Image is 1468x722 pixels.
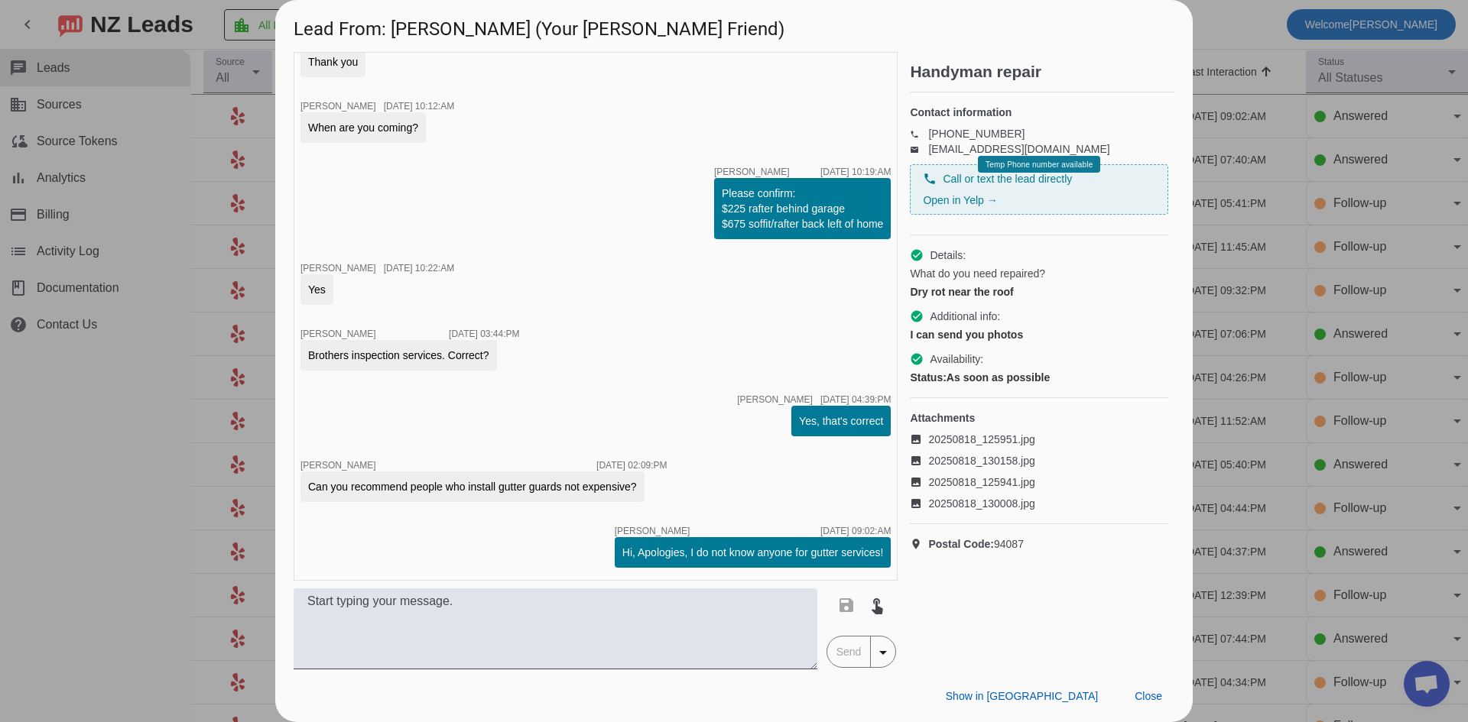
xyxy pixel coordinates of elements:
span: Temp Phone number available [986,160,1093,169]
mat-icon: email [910,145,928,153]
mat-icon: image [910,433,928,445]
mat-icon: phone [923,172,937,186]
span: Show in [GEOGRAPHIC_DATA] [946,690,1098,702]
span: [PERSON_NAME] [300,329,376,339]
span: [PERSON_NAME] [300,263,376,274]
div: Please confirm: $225 rafter behind garage $675 soffit/rafter back left of home [722,186,883,231]
mat-icon: arrow_drop_down [874,643,892,662]
div: [DATE] 04:39:PM [820,395,891,404]
mat-icon: check_circle [910,352,924,366]
span: [PERSON_NAME] [300,460,376,471]
a: 20250818_125951.jpg [910,432,1168,447]
span: What do you need repaired? [910,266,1045,281]
span: Details: [930,248,966,263]
span: [PERSON_NAME] [737,395,813,404]
button: Close [1122,682,1174,710]
strong: Postal Code: [928,538,994,550]
mat-icon: image [910,476,928,488]
a: 20250818_130158.jpg [910,453,1168,468]
h4: Contact information [910,105,1168,120]
a: [EMAIL_ADDRESS][DOMAIN_NAME] [928,143,1109,155]
mat-icon: touch_app [868,596,886,614]
div: [DATE] 10:22:AM [384,264,454,273]
span: [PERSON_NAME] [714,167,790,176]
div: Can you recommend people who install gutter guards not expensive? [308,479,637,494]
span: Close [1135,690,1162,702]
div: Hi, Apologies, I do not know anyone for gutter services! [622,545,884,560]
div: Yes, that's correct [799,413,883,429]
h2: Handyman repair [910,64,1174,79]
mat-icon: check_circle [910,309,924,323]
span: Availability: [930,351,983,367]
span: Call or text the lead directly [943,171,1072,186]
a: 20250818_125941.jpg [910,474,1168,490]
div: When are you coming? [308,120,418,135]
div: [DATE] 10:12:AM [384,102,454,111]
span: 20250818_130158.jpg [928,453,1034,468]
div: [DATE] 02:09:PM [596,461,667,470]
a: Open in Yelp → [923,194,997,206]
span: [PERSON_NAME] [615,526,690,536]
mat-icon: location_on [910,538,928,550]
div: As soon as possible [910,370,1168,385]
div: Thank you [308,54,358,70]
h4: Attachments [910,410,1168,426]
span: 20250818_130008.jpg [928,496,1034,511]
a: 20250818_130008.jpg [910,496,1168,511]
a: [PHONE_NUMBER] [928,128,1025,140]
button: Show in [GEOGRAPHIC_DATA] [934,682,1110,710]
span: 20250818_125951.jpg [928,432,1034,447]
div: Brothers inspection services. Correct? [308,348,489,363]
span: 20250818_125941.jpg [928,474,1034,490]
mat-icon: check_circle [910,248,924,262]
div: Dry rot near the roof [910,284,1168,299]
strong: Status: [910,371,946,384]
div: I can send you photos [910,327,1168,342]
mat-icon: phone [910,130,928,138]
mat-icon: image [910,455,928,467]
div: [DATE] 03:44:PM [449,329,519,338]
mat-icon: image [910,497,928,510]
div: [DATE] 09:02:AM [820,526,891,536]
div: Yes [308,282,326,297]
div: [DATE] 10:19:AM [820,167,891,176]
span: 94087 [928,536,1024,552]
span: Additional info: [930,309,1000,324]
span: [PERSON_NAME] [300,101,376,112]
